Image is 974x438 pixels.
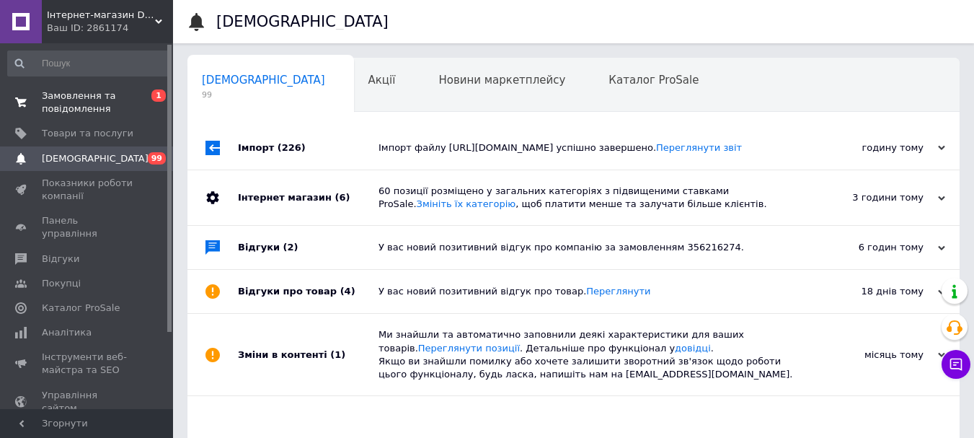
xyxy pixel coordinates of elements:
span: Інтернет-магазин Dimua [47,9,155,22]
span: Показники роботи компанії [42,177,133,203]
a: довідці [675,343,711,354]
div: У вас новий позитивний відгук про компанію за замовленням 356216274. [378,241,801,254]
a: Переглянути звіт [656,142,742,153]
button: Чат з покупцем [942,350,970,379]
span: 1 [151,89,166,102]
div: Інтернет магазин [238,170,378,225]
div: Відгуки про товар [238,270,378,313]
div: У вас новий позитивний відгук про товар. [378,285,801,298]
a: Змініть їх категорію [417,198,516,209]
span: (6) [335,192,350,203]
h1: [DEMOGRAPHIC_DATA] [216,13,389,30]
span: Акції [368,74,396,87]
div: Ми знайшли та автоматично заповнили деякі характеристики для ваших товарів. . Детальніше про функ... [378,328,801,381]
span: Покупці [42,277,81,290]
span: (1) [330,349,345,360]
span: Каталог ProSale [608,74,699,87]
span: (226) [278,142,306,153]
div: місяць тому [801,349,945,362]
span: Інструменти веб-майстра та SEO [42,351,133,377]
span: 99 [202,89,325,100]
span: Товари та послуги [42,127,133,140]
a: Переглянути [586,286,650,297]
div: 3 години тому [801,191,945,204]
div: 60 позиції розміщено у загальних категоріях з підвищеними ставками ProSale. , щоб платити менше т... [378,185,801,211]
span: [DEMOGRAPHIC_DATA] [202,74,325,87]
span: Відгуки [42,253,79,266]
a: Переглянути позиції [418,343,520,354]
div: Зміни в контенті [238,314,378,395]
span: (4) [340,286,355,297]
div: Імпорт [238,126,378,170]
span: Управління сайтом [42,389,133,415]
span: Панель управління [42,214,133,240]
span: Аналітика [42,326,92,339]
div: Імпорт файлу [URL][DOMAIN_NAME] успішно завершено. [378,141,801,154]
span: 99 [148,152,166,165]
div: 18 днів тому [801,285,945,298]
div: 6 годин тому [801,241,945,254]
span: [DEMOGRAPHIC_DATA] [42,152,149,165]
span: Новини маркетплейсу [438,74,565,87]
span: (2) [283,242,298,253]
div: Ваш ID: 2861174 [47,22,173,35]
input: Пошук [7,51,170,76]
div: годину тому [801,141,945,154]
div: Відгуки [238,226,378,269]
span: Каталог ProSale [42,302,120,315]
span: Замовлення та повідомлення [42,89,133,115]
